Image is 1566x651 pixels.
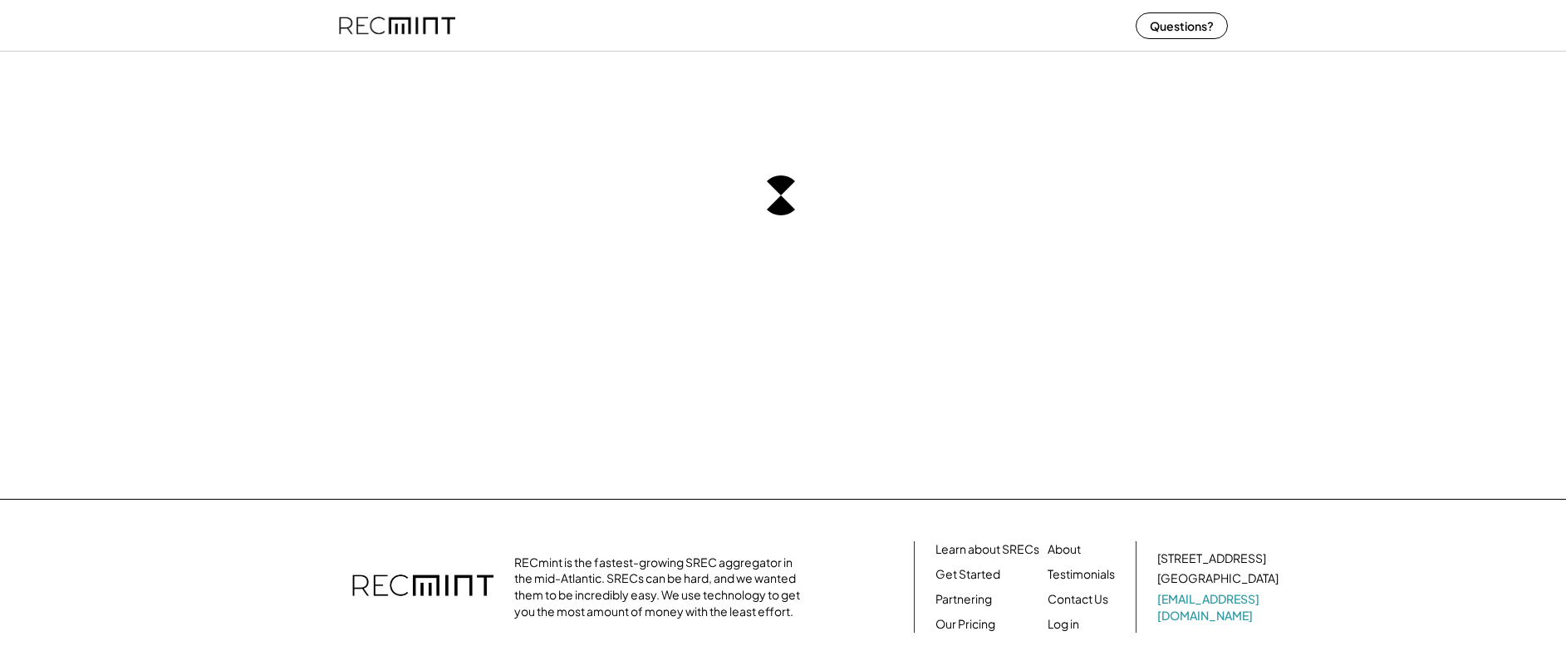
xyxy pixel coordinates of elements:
a: Our Pricing [935,616,995,633]
a: Learn about SRECs [935,541,1039,558]
div: [GEOGRAPHIC_DATA] [1157,570,1279,587]
div: [STREET_ADDRESS] [1157,550,1266,567]
a: [EMAIL_ADDRESS][DOMAIN_NAME] [1157,591,1282,624]
a: Partnering [935,591,992,608]
a: About [1048,541,1081,558]
a: Log in [1048,616,1079,633]
button: Questions? [1136,12,1228,39]
a: Contact Us [1048,591,1108,608]
div: RECmint is the fastest-growing SREC aggregator in the mid-Atlantic. SRECs can be hard, and we wan... [514,555,809,619]
a: Testimonials [1048,566,1115,583]
img: recmint-logotype%403x.png [352,558,493,616]
a: Get Started [935,566,1000,583]
img: recmint-logotype%403x%20%281%29.jpeg [339,3,455,47]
